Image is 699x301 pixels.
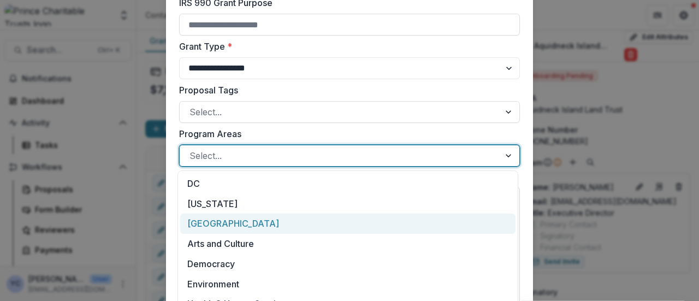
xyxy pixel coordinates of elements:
[180,214,516,234] div: [GEOGRAPHIC_DATA]
[180,193,516,214] div: [US_STATE]
[179,40,513,53] label: Grant Type
[180,173,516,193] div: DC
[180,253,516,274] div: Democracy
[179,84,513,97] label: Proposal Tags
[180,274,516,294] div: Environment
[180,234,516,254] div: Arts and Culture
[179,127,513,140] label: Program Areas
